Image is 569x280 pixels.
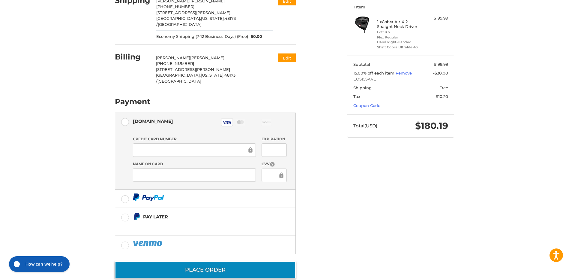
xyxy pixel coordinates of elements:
[424,15,448,21] div: $199.99
[156,73,201,78] span: [GEOGRAPHIC_DATA],
[439,85,448,90] span: Free
[353,123,377,129] span: Total (USD)
[353,71,396,75] span: 15.00% off each item
[133,136,256,142] label: Credit Card Number
[156,10,230,15] span: [STREET_ADDRESS][PERSON_NAME]
[156,4,194,9] span: [PHONE_NUMBER]
[262,136,286,142] label: Expiration
[156,34,248,40] span: Economy Shipping (7-12 Business Days) (Free)
[353,103,380,108] a: Coupon Code
[377,35,423,40] li: Flex Regular
[133,193,164,201] img: PayPal icon
[115,52,150,62] h2: Billing
[353,76,448,82] span: EOS15SAVE
[6,254,71,274] iframe: Gorgias live chat messenger
[133,240,163,247] img: PayPal icon
[377,30,423,35] li: Loft 9.5
[115,261,296,278] button: Place Order
[133,213,140,221] img: Pay Later icon
[156,61,194,66] span: [PHONE_NUMBER]
[353,94,360,99] span: Tax
[133,223,258,228] iframe: PayPal Message 1
[353,85,372,90] span: Shipping
[201,16,225,21] span: [US_STATE],
[377,45,423,50] li: Shaft Cobra Ultralite 40
[143,212,258,222] div: Pay Later
[156,67,230,72] span: [STREET_ADDRESS][PERSON_NAME]
[115,97,150,106] h2: Payment
[436,94,448,99] span: $10.20
[133,161,256,167] label: Name on Card
[133,116,173,126] div: [DOMAIN_NAME]
[278,53,296,62] button: Edit
[353,5,448,9] h3: 1 Item
[156,73,235,84] span: 48173 /
[434,62,448,67] span: $199.99
[156,16,201,21] span: [GEOGRAPHIC_DATA],
[353,62,370,67] span: Subtotal
[248,34,262,40] span: $0.00
[158,22,202,27] span: [GEOGRAPHIC_DATA]
[377,19,423,29] h4: 1 x Cobra Air-X 2 Straight Neck Driver
[201,73,224,78] span: [US_STATE],
[157,79,201,84] span: [GEOGRAPHIC_DATA]
[156,16,236,27] span: 48173 /
[262,161,286,167] label: CVV
[377,40,423,45] li: Hand Right-Handed
[190,55,224,60] span: [PERSON_NAME]
[415,120,448,131] span: $180.19
[156,55,190,60] span: [PERSON_NAME]
[396,71,412,75] a: Remove
[433,71,448,75] span: -$30.00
